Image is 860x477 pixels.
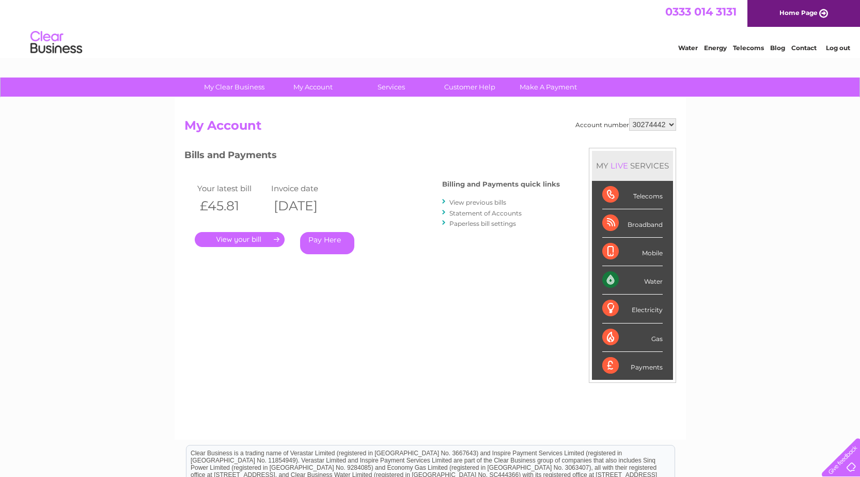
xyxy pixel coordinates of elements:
a: Paperless bill settings [449,220,516,227]
a: View previous bills [449,198,506,206]
div: Water [602,266,663,295]
td: Your latest bill [195,181,269,195]
a: Make A Payment [506,78,591,97]
div: Payments [602,352,663,380]
th: £45.81 [195,195,269,217]
div: MY SERVICES [592,151,673,180]
div: Clear Business is a trading name of Verastar Limited (registered in [GEOGRAPHIC_DATA] No. 3667643... [186,6,675,50]
a: Customer Help [427,78,512,97]
a: Contact [791,44,817,52]
a: . [195,232,285,247]
h4: Billing and Payments quick links [442,180,560,188]
a: Statement of Accounts [449,209,522,217]
h2: My Account [184,118,676,138]
th: [DATE] [269,195,343,217]
div: Broadband [602,209,663,238]
a: My Account [270,78,355,97]
a: My Clear Business [192,78,277,97]
img: logo.png [30,27,83,58]
div: Gas [602,324,663,352]
a: Telecoms [733,44,764,52]
td: Invoice date [269,181,343,195]
div: Account number [575,118,676,131]
a: Log out [826,44,850,52]
div: Mobile [602,238,663,266]
div: LIVE [608,161,630,171]
a: Energy [704,44,727,52]
a: 0333 014 3131 [665,5,737,18]
a: Water [678,44,698,52]
a: Pay Here [300,232,354,254]
div: Telecoms [602,181,663,209]
h3: Bills and Payments [184,148,560,166]
a: Blog [770,44,785,52]
div: Electricity [602,295,663,323]
a: Services [349,78,434,97]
